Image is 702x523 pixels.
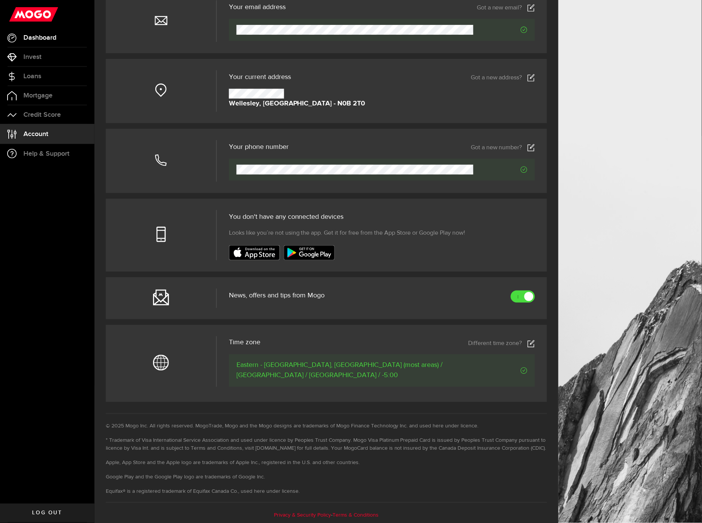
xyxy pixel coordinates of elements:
[23,54,42,60] span: Invest
[229,229,465,238] span: Looks like you’re not using the app. Get it for free from the App Store or Google Play now!
[477,4,535,12] a: Got a new email?
[23,92,53,99] span: Mortgage
[229,4,286,11] h3: Your email address
[471,74,535,82] a: Got a new address?
[284,245,335,260] img: badge-google-play.svg
[237,361,469,381] span: Eastern - [GEOGRAPHIC_DATA], [GEOGRAPHIC_DATA] (most areas) / [GEOGRAPHIC_DATA] / [GEOGRAPHIC_DAT...
[23,150,70,157] span: Help & Support
[23,73,41,80] span: Loans
[106,422,547,430] li: © 2025 Mogo Inc. All rights reserved. MogoTrade, Mogo and the Mogo designs are trademarks of Mogo...
[106,459,547,467] li: Apple, App Store and the Apple logo are trademarks of Apple Inc., registered in the U.S. and othe...
[106,502,547,520] div: -
[106,488,547,496] li: Equifax® is a registered trademark of Equifax Canada Co., used here under license.
[23,111,61,118] span: Credit Score
[469,367,527,374] span: Verified
[229,214,344,220] span: You don't have any connected devices
[471,144,535,152] a: Got a new number?
[229,339,260,346] span: Time zone
[23,131,48,138] span: Account
[468,340,535,348] a: Different time zone?
[473,26,527,33] span: Verified
[229,245,280,260] img: badge-app-store.svg
[229,144,289,150] h3: Your phone number
[23,34,56,41] span: Dashboard
[32,511,62,516] span: Log out
[473,166,527,173] span: Verified
[229,292,325,299] span: News, offers and tips from Mogo
[274,513,331,518] a: Privacy & Security Policy
[106,473,547,481] li: Google Play and the Google Play logo are trademarks of Google Inc.
[229,99,365,109] strong: Wellesley, [GEOGRAPHIC_DATA] - N0B 2T0
[333,513,379,518] a: Terms & Conditions
[106,437,547,453] li: * Trademark of Visa International Service Association and used under licence by Peoples Trust Com...
[229,74,291,80] span: Your current address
